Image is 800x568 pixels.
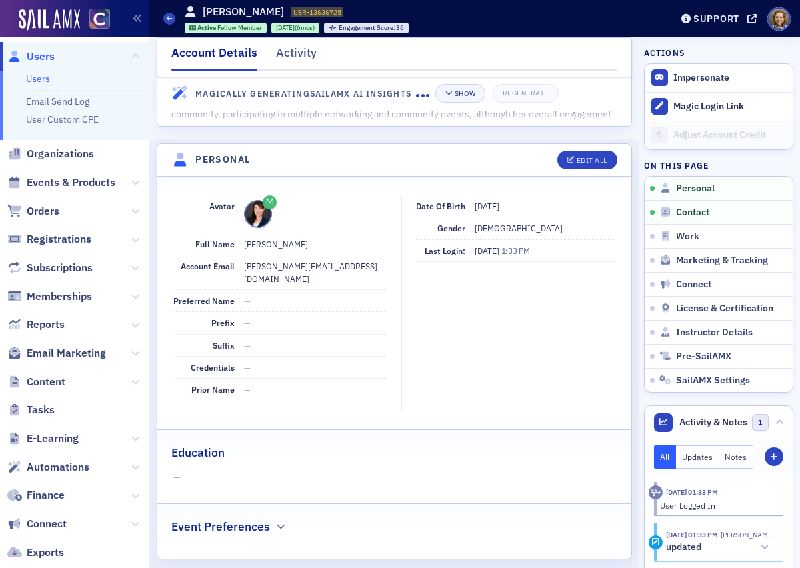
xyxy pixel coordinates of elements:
[27,204,59,219] span: Orders
[7,517,67,531] a: Connect
[339,25,405,32] div: 36
[189,23,263,32] a: Active Fellow Member
[7,375,65,389] a: Content
[649,535,663,549] div: Update
[173,295,235,306] span: Preferred Name
[7,317,65,332] a: Reports
[425,245,465,256] span: Last Login:
[191,384,235,395] span: Prior Name
[7,545,64,560] a: Exports
[673,101,785,113] div: Magic Login Link
[27,517,67,531] span: Connect
[195,239,235,249] span: Full Name
[324,23,409,33] div: Engagement Score: 36
[26,95,89,107] a: Email Send Log
[293,7,341,17] span: USR-13636725
[276,23,295,32] span: [DATE]
[676,351,731,363] span: Pre-SailAMX
[7,232,91,247] a: Registrations
[27,545,64,560] span: Exports
[676,231,699,243] span: Work
[666,530,718,539] time: 8/16/2025 01:33 PM
[173,471,615,485] span: —
[654,445,677,469] button: All
[676,303,773,315] span: License & Certification
[718,530,774,539] span: jennifer Sanchez
[26,73,50,85] a: Users
[435,84,485,103] button: Show
[244,340,251,351] span: —
[475,245,501,256] span: [DATE]
[27,175,115,190] span: Events & Products
[676,375,750,387] span: SailAMX Settings
[27,346,106,361] span: Email Marketing
[27,49,55,64] span: Users
[213,340,235,351] span: Suffix
[181,261,235,271] span: Account Email
[679,415,747,429] span: Activity & Notes
[7,147,94,161] a: Organizations
[7,488,65,503] a: Finance
[557,151,617,169] button: Edit All
[7,431,79,446] a: E-Learning
[666,487,718,497] time: 8/16/2025 01:33 PM
[666,541,774,555] button: updated
[217,23,262,32] span: Fellow Member
[27,147,94,161] span: Organizations
[244,233,387,255] dd: [PERSON_NAME]
[455,90,475,97] div: Show
[27,431,79,446] span: E-Learning
[209,201,235,211] span: Avatar
[645,121,793,149] a: Adjust Account Credit
[244,255,387,289] dd: [PERSON_NAME][EMAIL_ADDRESS][DOMAIN_NAME]
[271,23,319,33] div: 2025-01-26 00:00:00
[493,84,559,103] button: Regenerate
[244,317,251,328] span: —
[676,207,709,219] span: Contact
[676,255,768,267] span: Marketing & Tracking
[27,261,93,275] span: Subscriptions
[191,362,235,373] span: Credentials
[649,485,663,499] div: Activity
[339,23,397,32] span: Engagement Score :
[26,113,99,125] a: User Custom CPE
[89,9,110,29] img: SailAMX
[676,327,753,339] span: Instructor Details
[7,460,89,475] a: Automations
[27,403,55,417] span: Tasks
[203,5,284,19] h1: [PERSON_NAME]
[676,183,715,195] span: Personal
[660,499,774,511] div: User Logged In
[693,13,739,25] div: Support
[644,159,793,171] h4: On this page
[276,44,317,69] div: Activity
[676,279,711,291] span: Connect
[7,175,115,190] a: Events & Products
[719,445,754,469] button: Notes
[27,375,65,389] span: Content
[767,7,791,31] span: Profile
[7,204,59,219] a: Orders
[244,384,251,395] span: —
[475,217,615,239] dd: [DEMOGRAPHIC_DATA]
[644,47,685,59] h4: Actions
[501,245,530,256] span: 1:33 PM
[7,261,93,275] a: Subscriptions
[171,44,257,71] div: Account Details
[7,289,92,304] a: Memberships
[673,72,729,84] button: Impersonate
[437,223,465,233] span: Gender
[475,201,499,211] span: [DATE]
[80,9,110,31] a: View Homepage
[676,445,719,469] button: Updates
[27,232,91,247] span: Registrations
[195,153,250,167] h4: Personal
[195,87,416,99] h4: Magically Generating SailAMX AI Insights
[7,346,106,361] a: Email Marketing
[171,444,225,461] h2: Education
[19,9,80,31] img: SailAMX
[197,23,217,32] span: Active
[27,488,65,503] span: Finance
[673,129,785,141] div: Adjust Account Credit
